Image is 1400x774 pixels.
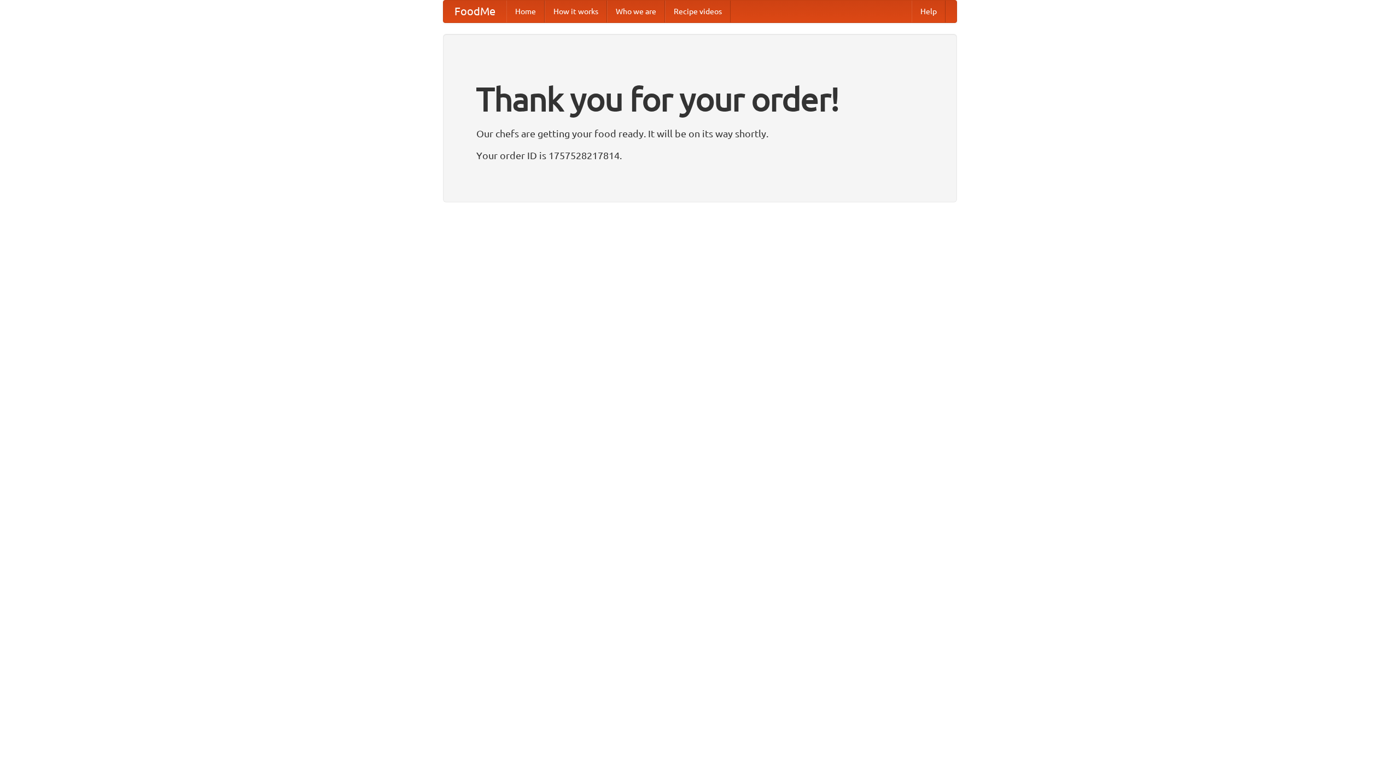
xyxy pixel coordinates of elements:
a: FoodMe [444,1,506,22]
p: Your order ID is 1757528217814. [476,147,924,164]
h1: Thank you for your order! [476,73,924,125]
a: Home [506,1,545,22]
p: Our chefs are getting your food ready. It will be on its way shortly. [476,125,924,142]
a: How it works [545,1,607,22]
a: Help [912,1,946,22]
a: Recipe videos [665,1,731,22]
a: Who we are [607,1,665,22]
